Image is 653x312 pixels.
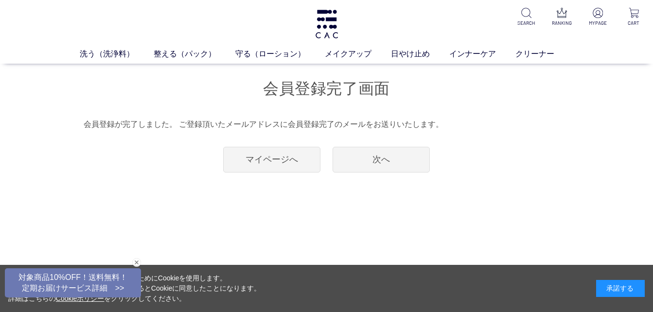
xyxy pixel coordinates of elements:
a: メイクアップ [325,48,391,60]
a: RANKING [550,8,573,27]
p: RANKING [550,19,573,27]
a: 日やけ止め [391,48,449,60]
a: 整える（パック） [154,48,235,60]
a: CART [622,8,645,27]
a: MYPAGE [586,8,609,27]
div: 承諾する [596,280,645,297]
p: MYPAGE [586,19,609,27]
a: マイページへ [223,147,320,173]
a: 洗う（洗浄料） [80,48,154,60]
a: クリーナー [515,48,574,60]
a: インナーケア [449,48,515,60]
img: logo [314,10,339,38]
p: CART [622,19,645,27]
a: 次へ [333,147,430,173]
p: 会員登録が完了しました。 ご登録頂いたメールアドレスに会員登録完了のメールをお送りいたします。 [84,119,570,130]
a: SEARCH [514,8,537,27]
p: SEARCH [514,19,537,27]
h1: 会員登録完了画面 [84,78,570,99]
a: 守る（ローション） [235,48,325,60]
